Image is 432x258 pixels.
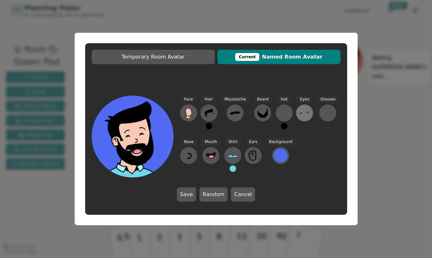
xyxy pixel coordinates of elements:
[180,96,197,103] span: Face
[92,50,215,64] button: Temporary Room Avatar
[180,138,198,146] span: Nose
[95,53,212,61] span: Temporary Room Avatar
[253,96,272,103] span: Beard
[265,138,296,146] span: Background
[201,96,217,103] span: Hair
[316,96,339,103] span: Glasses
[231,187,255,202] button: Cancel
[201,138,221,146] span: Mouth
[235,53,259,61] div: This avatar will be displayed in dedicated rooms
[277,96,291,103] span: Hat
[199,187,228,202] button: Random
[221,53,337,61] span: Named Room Avatar
[296,96,313,103] span: Eyes
[221,96,250,103] span: Moustache
[177,187,196,202] button: Save
[245,138,261,146] span: Ears
[217,50,341,64] button: CurrentNamed Room Avatar
[224,138,241,146] span: Shirt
